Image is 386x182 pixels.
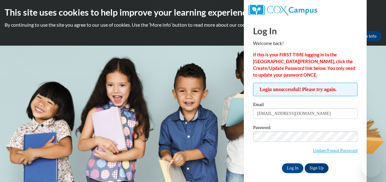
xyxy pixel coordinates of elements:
[253,125,357,131] label: Password
[5,21,381,28] p: By continuing to use the site you agree to our use of cookies. Use the ‘More info’ button to read...
[253,83,357,96] span: Login unsuccessful! Please try again.
[353,31,381,41] a: More Info
[248,5,317,16] img: COX Campus
[253,102,357,108] label: Email
[253,52,355,78] strong: If this is your FIRST TIME logging in to the [GEOGRAPHIC_DATA][PERSON_NAME], click the Create/Upd...
[282,163,303,173] input: Log In
[313,148,357,153] a: Update/Forgot Password
[305,163,329,173] a: Sign Up
[253,40,357,47] p: Welcome back!
[5,6,381,18] h2: This site uses cookies to help improve your learning experience.
[253,25,357,37] h1: Log In
[361,157,381,177] iframe: Button to launch messaging window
